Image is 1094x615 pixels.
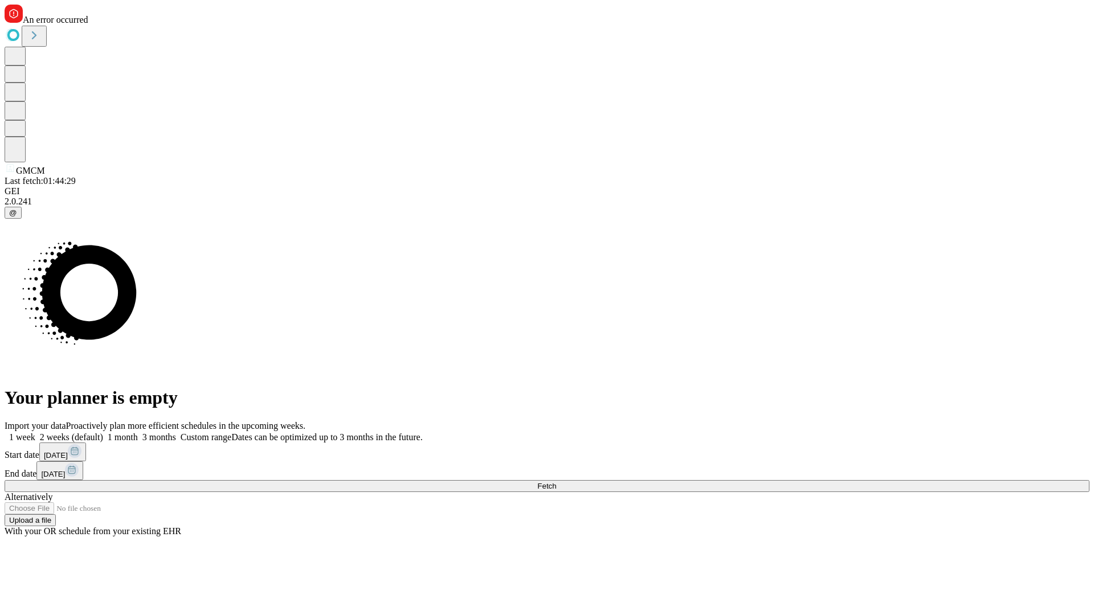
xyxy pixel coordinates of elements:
span: 1 month [108,432,138,442]
span: Fetch [537,482,556,490]
div: Start date [5,442,1089,461]
button: Fetch [5,480,1089,492]
button: [DATE] [39,442,86,461]
div: GEI [5,186,1089,196]
div: 2.0.241 [5,196,1089,207]
div: End date [5,461,1089,480]
span: Dates can be optimized up to 3 months in the future. [231,432,422,442]
span: Alternatively [5,492,52,502]
span: Proactively plan more efficient schedules in the upcoming weeks. [66,421,305,430]
button: @ [5,207,22,219]
button: [DATE] [36,461,83,480]
span: @ [9,208,17,217]
span: Import your data [5,421,66,430]
span: 3 months [142,432,176,442]
span: GMCM [16,166,45,175]
span: [DATE] [41,470,65,478]
span: With your OR schedule from your existing EHR [5,526,181,536]
span: Custom range [181,432,231,442]
h1: Your planner is empty [5,387,1089,408]
span: 2 weeks (default) [40,432,103,442]
span: An error occurred [23,15,88,24]
button: Upload a file [5,514,56,526]
span: [DATE] [44,451,68,460]
span: Last fetch: 01:44:29 [5,176,76,186]
span: 1 week [9,432,35,442]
